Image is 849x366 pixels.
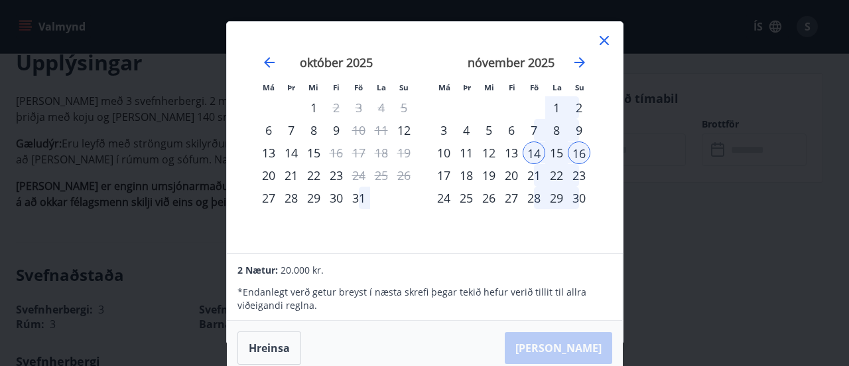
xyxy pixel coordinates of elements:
[523,141,545,164] div: 14
[257,164,280,187] div: Aðeins innritun í boði
[523,164,545,187] div: 21
[302,141,325,164] div: 15
[500,141,523,164] td: Choose fimmtudagur, 13. nóvember 2025 as your check-in date. It’s available.
[325,141,348,164] div: Aðeins útritun í boði
[545,141,568,164] div: 15
[325,119,348,141] div: 9
[280,187,302,209] div: 28
[348,119,370,141] div: Aðeins útritun í boði
[300,54,373,70] strong: október 2025
[432,164,455,187] div: 17
[325,187,348,209] div: 30
[370,96,393,119] td: Not available. laugardagur, 4. október 2025
[523,187,545,209] div: 28
[325,96,348,119] div: Aðeins útritun í boði
[243,38,607,238] div: Calendar
[568,96,590,119] td: Choose sunnudagur, 2. nóvember 2025 as your check-in date. It’s available.
[237,286,612,312] p: * Endanlegt verð getur breyst í næsta skrefi þegar tekið hefur verið tillit til allra viðeigandi ...
[348,164,370,187] td: Choose föstudagur, 24. október 2025 as your check-in date. It’s available.
[523,164,545,187] td: Choose föstudagur, 21. nóvember 2025 as your check-in date. It’s available.
[568,187,590,209] td: Choose sunnudagur, 30. nóvember 2025 as your check-in date. It’s available.
[280,164,302,187] td: Choose þriðjudagur, 21. október 2025 as your check-in date. It’s available.
[257,141,280,164] div: 13
[568,119,590,141] div: 9
[478,164,500,187] div: 19
[393,96,415,119] td: Not available. sunnudagur, 5. október 2025
[484,82,494,92] small: Mi
[568,164,590,187] div: 23
[280,141,302,164] div: 14
[280,141,302,164] td: Choose þriðjudagur, 14. október 2025 as your check-in date. It’s available.
[348,96,370,119] td: Not available. föstudagur, 3. október 2025
[325,164,348,187] td: Choose fimmtudagur, 23. október 2025 as your check-in date. It’s available.
[354,82,363,92] small: Fö
[237,331,301,365] button: Hreinsa
[545,96,568,119] td: Choose laugardagur, 1. nóvember 2025 as your check-in date. It’s available.
[257,119,280,141] div: Aðeins innritun í boði
[500,119,523,141] td: Choose fimmtudagur, 6. nóvember 2025 as your check-in date. It’s available.
[287,82,295,92] small: Þr
[478,119,500,141] td: Choose miðvikudagur, 5. nóvember 2025 as your check-in date. It’s available.
[545,119,568,141] div: 8
[302,119,325,141] div: 8
[509,82,515,92] small: Fi
[263,82,275,92] small: Má
[377,82,386,92] small: La
[333,82,340,92] small: Fi
[432,187,455,209] div: 24
[302,164,325,187] td: Choose miðvikudagur, 22. október 2025 as your check-in date. It’s available.
[568,96,590,119] div: 2
[348,187,370,209] div: 31
[478,141,500,164] div: 12
[393,119,415,141] div: Aðeins innritun í boði
[302,96,325,119] td: Choose miðvikudagur, 1. október 2025 as your check-in date. It’s available.
[302,187,325,209] td: Choose miðvikudagur, 29. október 2025 as your check-in date. It’s available.
[302,164,325,187] div: 22
[545,164,568,187] td: Choose laugardagur, 22. nóvember 2025 as your check-in date. It’s available.
[280,164,302,187] div: 21
[348,119,370,141] td: Choose föstudagur, 10. október 2025 as your check-in date. It’s available.
[568,164,590,187] td: Choose sunnudagur, 23. nóvember 2025 as your check-in date. It’s available.
[432,164,455,187] td: Choose mánudagur, 17. nóvember 2025 as your check-in date. It’s available.
[348,187,370,209] td: Choose föstudagur, 31. október 2025 as your check-in date. It’s available.
[500,119,523,141] div: 6
[545,141,568,164] td: Selected. laugardagur, 15. nóvember 2025
[257,187,280,209] div: Aðeins innritun í boði
[530,82,539,92] small: Fö
[545,164,568,187] div: 22
[302,96,325,119] div: 1
[281,264,324,276] span: 20.000 kr.
[523,119,545,141] div: 7
[348,141,370,164] td: Not available. föstudagur, 17. október 2025
[432,141,455,164] td: Choose mánudagur, 10. nóvember 2025 as your check-in date. It’s available.
[393,164,415,187] td: Not available. sunnudagur, 26. október 2025
[237,264,278,276] span: 2 Nætur:
[432,141,455,164] div: 10
[393,119,415,141] td: Choose sunnudagur, 12. október 2025 as your check-in date. It’s available.
[523,119,545,141] td: Choose föstudagur, 7. nóvember 2025 as your check-in date. It’s available.
[432,119,455,141] div: 3
[325,141,348,164] td: Choose fimmtudagur, 16. október 2025 as your check-in date. It’s available.
[370,164,393,187] td: Not available. laugardagur, 25. október 2025
[257,164,280,187] td: Choose mánudagur, 20. október 2025 as your check-in date. It’s available.
[438,82,450,92] small: Má
[370,119,393,141] td: Not available. laugardagur, 11. október 2025
[575,82,584,92] small: Su
[393,141,415,164] td: Not available. sunnudagur, 19. október 2025
[455,141,478,164] div: 11
[455,187,478,209] div: 25
[302,187,325,209] div: 29
[257,141,280,164] td: Choose mánudagur, 13. október 2025 as your check-in date. It’s available.
[545,187,568,209] td: Choose laugardagur, 29. nóvember 2025 as your check-in date. It’s available.
[399,82,409,92] small: Su
[280,119,302,141] td: Choose þriðjudagur, 7. október 2025 as your check-in date. It’s available.
[257,119,280,141] td: Choose mánudagur, 6. október 2025 as your check-in date. It’s available.
[302,141,325,164] td: Choose miðvikudagur, 15. október 2025 as your check-in date. It’s available.
[370,141,393,164] td: Not available. laugardagur, 18. október 2025
[500,187,523,209] td: Choose fimmtudagur, 27. nóvember 2025 as your check-in date. It’s available.
[455,187,478,209] td: Choose þriðjudagur, 25. nóvember 2025 as your check-in date. It’s available.
[468,54,555,70] strong: nóvember 2025
[261,54,277,70] div: Move backward to switch to the previous month.
[325,96,348,119] td: Choose fimmtudagur, 2. október 2025 as your check-in date. It’s available.
[500,141,523,164] div: 13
